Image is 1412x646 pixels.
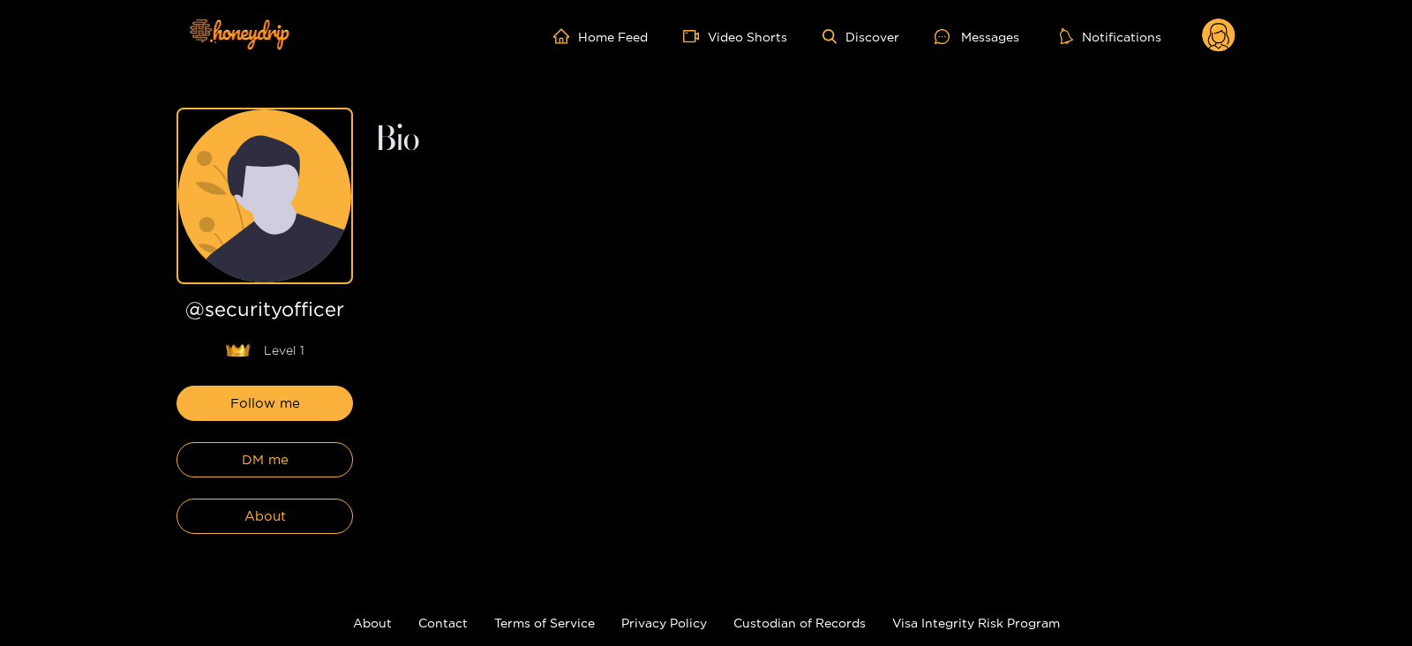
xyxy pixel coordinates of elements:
[683,28,708,44] span: video-camera
[935,26,1019,47] div: Messages
[733,616,866,629] a: Custodian of Records
[494,616,595,629] a: Terms of Service
[621,616,707,629] a: Privacy Policy
[242,449,289,470] span: DM me
[264,342,304,359] span: Level 1
[374,125,1235,155] h2: Bio
[176,298,353,327] h1: @ securityofficer
[176,442,353,477] button: DM me
[230,393,300,414] span: Follow me
[553,28,648,44] a: Home Feed
[176,499,353,534] button: About
[1055,27,1167,45] button: Notifications
[225,343,251,357] img: lavel grade
[244,506,286,527] span: About
[683,28,787,44] a: Video Shorts
[553,28,578,44] span: home
[176,386,353,421] button: Follow me
[418,616,468,629] a: Contact
[353,616,392,629] a: About
[822,29,899,44] a: Discover
[892,616,1060,629] a: Visa Integrity Risk Program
